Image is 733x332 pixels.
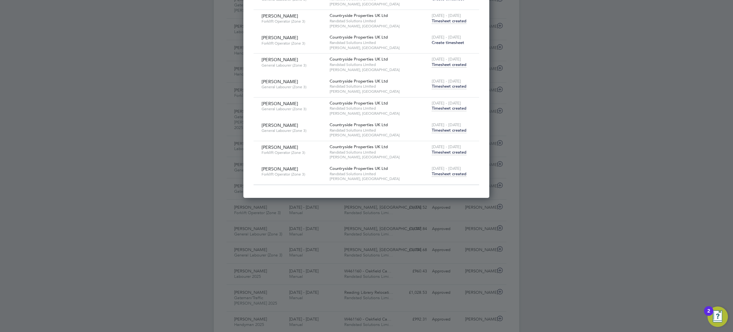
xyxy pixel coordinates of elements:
[262,106,325,112] span: General Labourer (Zone 3)
[262,19,325,24] span: Forklift Operator (Zone 3)
[432,149,466,155] span: Timesheet created
[330,128,429,133] span: Randstad Solutions Limited
[330,62,429,67] span: Randstad Solutions Limited
[432,122,461,127] span: [DATE] - [DATE]
[432,56,461,62] span: [DATE] - [DATE]
[330,166,388,171] span: Countryside Properties UK Ltd
[262,13,298,19] span: [PERSON_NAME]
[330,144,388,149] span: Countryside Properties UK Ltd
[330,171,429,177] span: Randstad Solutions Limited
[330,89,429,94] span: [PERSON_NAME], [GEOGRAPHIC_DATA]
[330,122,388,127] span: Countryside Properties UK Ltd
[330,67,429,72] span: [PERSON_NAME], [GEOGRAPHIC_DATA]
[262,41,325,46] span: Forklift Operator (Zone 3)
[330,13,388,18] span: Countryside Properties UK Ltd
[262,122,298,128] span: [PERSON_NAME]
[262,63,325,68] span: General Labourer (Zone 3)
[330,106,429,111] span: Randstad Solutions Limited
[262,166,298,172] span: [PERSON_NAME]
[330,45,429,50] span: [PERSON_NAME], [GEOGRAPHIC_DATA]
[330,18,429,24] span: Randstad Solutions Limited
[432,62,466,68] span: Timesheet created
[432,13,461,18] span: [DATE] - [DATE]
[708,307,728,327] button: Open Resource Center, 2 new notifications
[432,171,466,177] span: Timesheet created
[432,18,466,24] span: Timesheet created
[262,35,298,40] span: [PERSON_NAME]
[330,78,388,84] span: Countryside Properties UK Ltd
[330,40,429,45] span: Randstad Solutions Limited
[262,84,325,90] span: General Labourer (Zone 3)
[432,127,466,133] span: Timesheet created
[432,40,464,45] span: Create timesheet
[330,111,429,116] span: [PERSON_NAME], [GEOGRAPHIC_DATA]
[262,101,298,106] span: [PERSON_NAME]
[432,100,461,106] span: [DATE] - [DATE]
[330,24,429,29] span: [PERSON_NAME], [GEOGRAPHIC_DATA]
[262,57,298,62] span: [PERSON_NAME]
[330,2,429,7] span: [PERSON_NAME], [GEOGRAPHIC_DATA]
[262,172,325,177] span: Forklift Operator (Zone 3)
[432,166,461,171] span: [DATE] - [DATE]
[330,34,388,40] span: Countryside Properties UK Ltd
[262,128,325,133] span: General Labourer (Zone 3)
[330,56,388,62] span: Countryside Properties UK Ltd
[432,34,461,40] span: [DATE] - [DATE]
[707,311,710,319] div: 2
[432,105,466,111] span: Timesheet created
[330,133,429,138] span: [PERSON_NAME], [GEOGRAPHIC_DATA]
[330,84,429,89] span: Randstad Solutions Limited
[330,100,388,106] span: Countryside Properties UK Ltd
[432,83,466,89] span: Timesheet created
[432,144,461,149] span: [DATE] - [DATE]
[262,79,298,84] span: [PERSON_NAME]
[330,155,429,160] span: [PERSON_NAME], [GEOGRAPHIC_DATA]
[330,176,429,181] span: [PERSON_NAME], [GEOGRAPHIC_DATA]
[262,144,298,150] span: [PERSON_NAME]
[432,78,461,84] span: [DATE] - [DATE]
[262,150,325,155] span: Forklift Operator (Zone 3)
[330,150,429,155] span: Randstad Solutions Limited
